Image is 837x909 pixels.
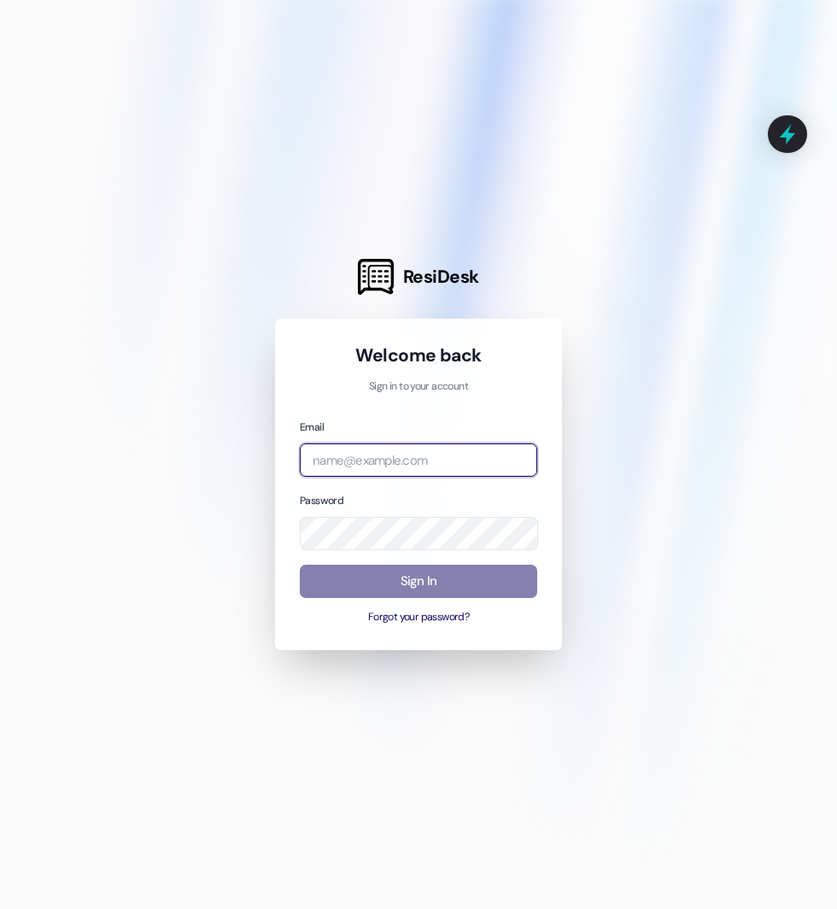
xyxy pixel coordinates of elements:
button: Sign In [300,565,537,598]
p: Sign in to your account [300,379,537,395]
h1: Welcome back [300,343,537,367]
label: Password [300,494,343,507]
img: ResiDesk Logo [358,259,394,295]
button: Forgot your password? [300,610,537,625]
input: name@example.com [300,443,537,477]
span: ResiDesk [403,265,479,289]
label: Email [300,420,324,434]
